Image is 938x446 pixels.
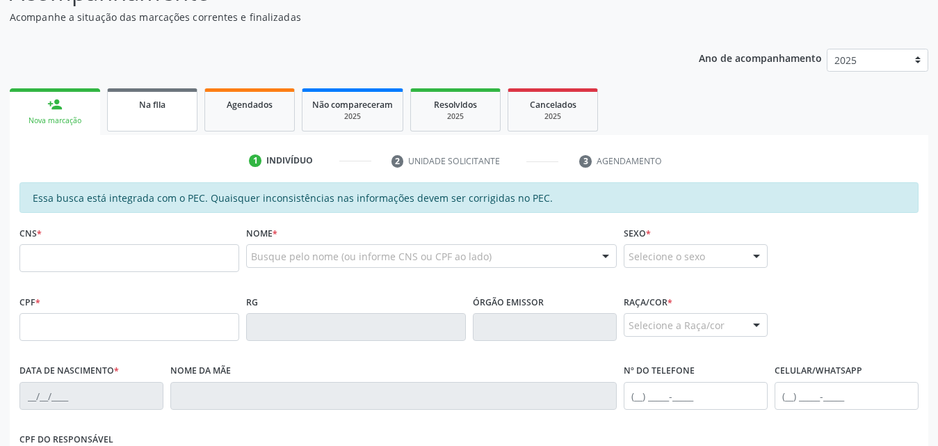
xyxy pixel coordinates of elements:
div: Indivíduo [266,154,313,167]
label: CNS [19,223,42,244]
span: Cancelados [530,99,576,111]
span: Na fila [139,99,165,111]
label: Celular/WhatsApp [775,360,862,382]
label: Raça/cor [624,292,672,313]
div: person_add [47,97,63,112]
label: CPF [19,292,40,313]
label: RG [246,292,258,313]
span: Busque pelo nome (ou informe CNS ou CPF ao lado) [251,249,492,264]
div: 2025 [421,111,490,122]
label: Nome [246,223,277,244]
input: (__) _____-_____ [624,382,768,410]
label: Sexo [624,223,651,244]
div: Nova marcação [19,116,90,126]
label: Nome da mãe [170,360,231,382]
div: 2025 [312,111,393,122]
span: Não compareceram [312,99,393,111]
input: __/__/____ [19,382,163,410]
div: 1 [249,154,261,167]
p: Ano de acompanhamento [699,49,822,66]
div: 2025 [518,111,588,122]
label: Data de nascimento [19,360,119,382]
span: Resolvidos [434,99,477,111]
label: Órgão emissor [473,292,544,313]
span: Agendados [227,99,273,111]
div: Essa busca está integrada com o PEC. Quaisquer inconsistências nas informações devem ser corrigid... [19,182,919,213]
span: Selecione o sexo [629,249,705,264]
p: Acompanhe a situação das marcações correntes e finalizadas [10,10,653,24]
label: Nº do Telefone [624,360,695,382]
span: Selecione a Raça/cor [629,318,725,333]
input: (__) _____-_____ [775,382,919,410]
